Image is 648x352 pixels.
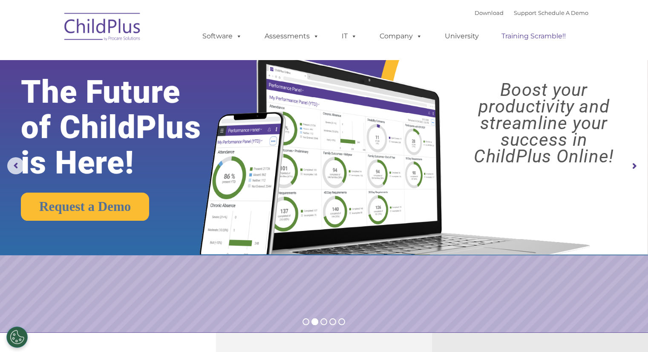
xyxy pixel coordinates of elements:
[538,9,588,16] a: Schedule A Demo
[6,326,28,348] button: Cookies Settings
[436,28,487,45] a: University
[333,28,366,45] a: IT
[194,28,251,45] a: Software
[475,9,588,16] font: |
[371,28,431,45] a: Company
[118,91,155,98] span: Phone number
[493,28,574,45] a: Training Scramble!!
[21,193,149,221] a: Request a Demo
[514,9,536,16] a: Support
[475,9,504,16] a: Download
[60,7,145,49] img: ChildPlus by Procare Solutions
[118,56,144,63] span: Last name
[21,74,228,180] rs-layer: The Future of ChildPlus is Here!
[448,81,640,164] rs-layer: Boost your productivity and streamline your success in ChildPlus Online!
[256,28,328,45] a: Assessments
